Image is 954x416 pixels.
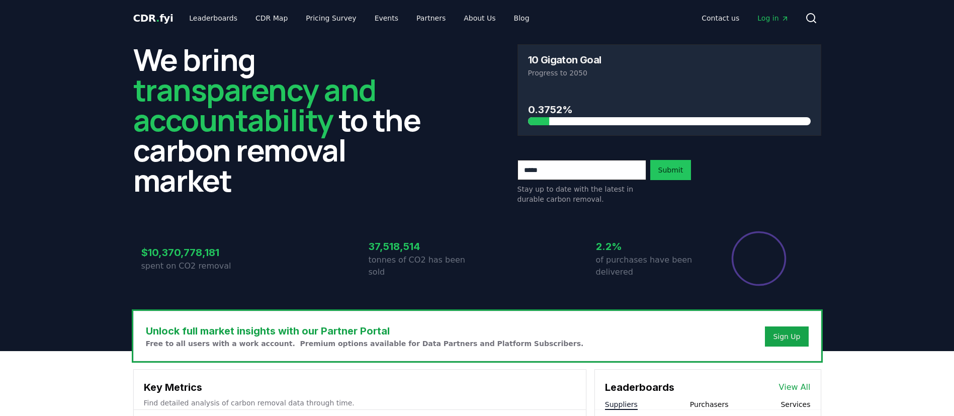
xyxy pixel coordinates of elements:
[506,9,538,27] a: Blog
[181,9,245,27] a: Leaderboards
[690,399,729,409] button: Purchasers
[596,254,705,278] p: of purchases have been delivered
[757,13,789,23] span: Log in
[780,399,810,409] button: Services
[367,9,406,27] a: Events
[181,9,537,27] nav: Main
[650,160,691,180] button: Submit
[456,9,503,27] a: About Us
[133,44,437,195] h2: We bring to the carbon removal market
[369,239,477,254] h3: 37,518,514
[528,102,811,117] h3: 0.3752%
[156,12,159,24] span: .
[765,326,808,347] button: Sign Up
[749,9,797,27] a: Log in
[605,399,638,409] button: Suppliers
[731,230,787,287] div: Percentage of sales delivered
[141,260,250,272] p: spent on CO2 removal
[133,12,174,24] span: CDR fyi
[298,9,364,27] a: Pricing Survey
[408,9,454,27] a: Partners
[693,9,747,27] a: Contact us
[144,398,576,408] p: Find detailed analysis of carbon removal data through time.
[528,68,811,78] p: Progress to 2050
[133,69,376,140] span: transparency and accountability
[779,381,811,393] a: View All
[146,339,584,349] p: Free to all users with a work account. Premium options available for Data Partners and Platform S...
[247,9,296,27] a: CDR Map
[144,380,576,395] h3: Key Metrics
[528,55,601,65] h3: 10 Gigaton Goal
[605,380,674,395] h3: Leaderboards
[141,245,250,260] h3: $10,370,778,181
[693,9,797,27] nav: Main
[369,254,477,278] p: tonnes of CO2 has been sold
[146,323,584,339] h3: Unlock full market insights with our Partner Portal
[133,11,174,25] a: CDR.fyi
[596,239,705,254] h3: 2.2%
[773,331,800,342] a: Sign Up
[517,184,646,204] p: Stay up to date with the latest in durable carbon removal.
